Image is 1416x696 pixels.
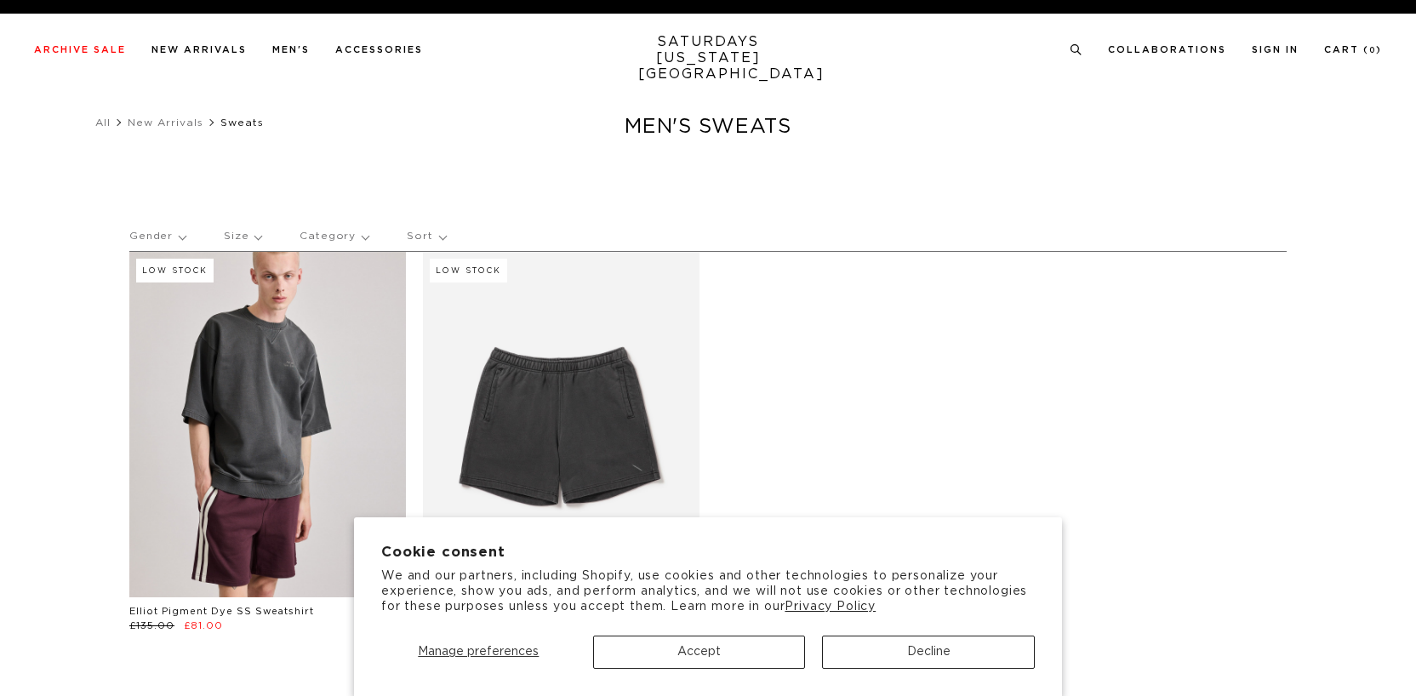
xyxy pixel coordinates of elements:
p: We and our partners, including Shopify, use cookies and other technologies to personalize your ex... [381,568,1035,615]
span: Sweats [220,117,264,128]
a: Privacy Policy [785,601,876,613]
a: New Arrivals [151,45,247,54]
span: Manage preferences [418,646,539,658]
p: Size [224,217,261,256]
a: Cart (0) [1324,45,1382,54]
a: SATURDAYS[US_STATE][GEOGRAPHIC_DATA] [638,34,779,83]
a: Accessories [335,45,423,54]
button: Manage preferences [381,636,576,669]
span: £81.00 [184,621,223,630]
div: Low Stock [430,259,507,282]
span: £135.00 [129,621,174,630]
button: Decline [822,636,1035,669]
a: Collaborations [1108,45,1226,54]
a: All [95,117,111,128]
small: 0 [1369,47,1376,54]
a: Archive Sale [34,45,126,54]
h2: Cookie consent [381,545,1035,561]
div: Low Stock [136,259,214,282]
p: Category [300,217,368,256]
a: New Arrivals [128,117,203,128]
p: Sort [407,217,445,256]
a: Sign In [1252,45,1299,54]
a: Men's [272,45,310,54]
a: Elliot Pigment Dye SS Sweatshirt [129,607,314,616]
button: Accept [593,636,806,669]
p: Gender [129,217,186,256]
